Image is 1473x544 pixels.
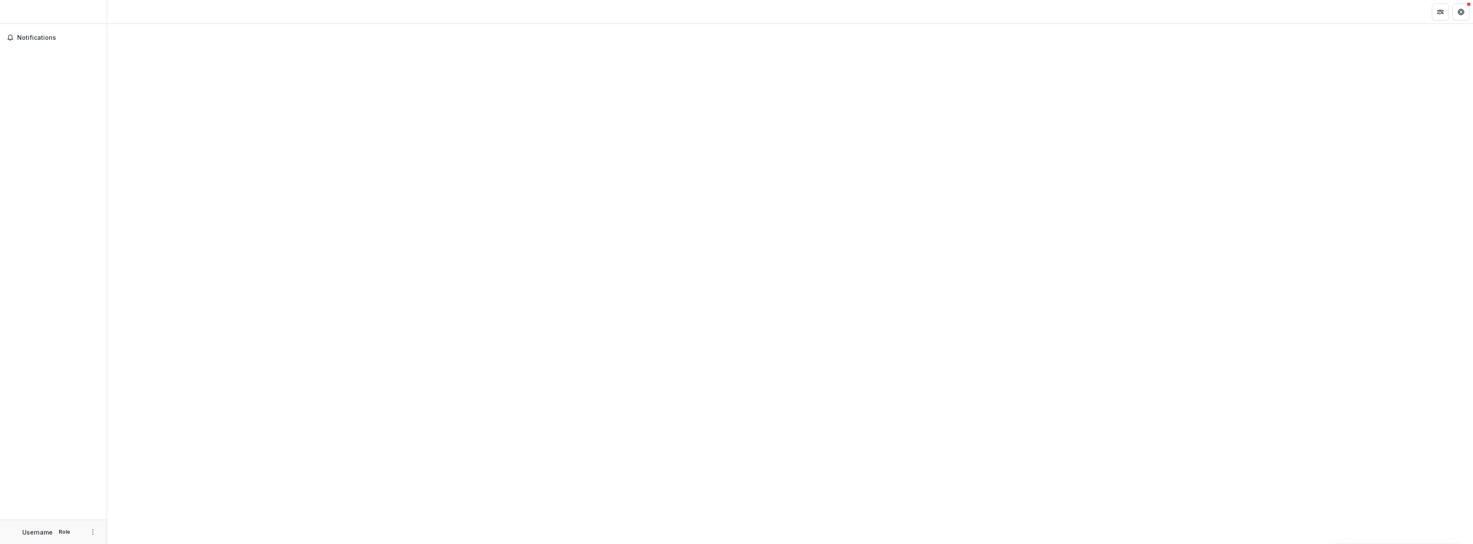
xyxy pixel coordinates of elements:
[56,528,73,536] p: Role
[1432,3,1449,21] button: Partners
[1452,3,1470,21] button: Get Help
[22,528,53,537] p: Username
[88,527,98,537] button: More
[17,34,100,42] span: Notifications
[3,31,103,45] button: Notifications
